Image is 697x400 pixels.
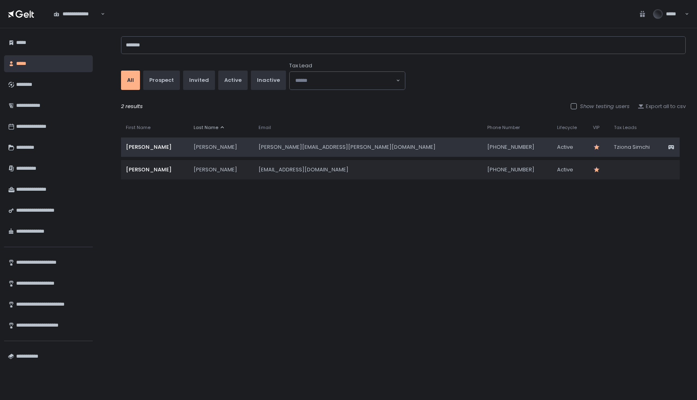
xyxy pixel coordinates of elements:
[121,71,140,90] button: All
[557,144,573,151] span: active
[593,125,599,131] span: VIP
[183,71,215,90] button: invited
[194,125,218,131] span: Last Name
[143,71,180,90] button: prospect
[289,62,312,69] span: Tax Lead
[557,166,573,173] span: active
[48,6,105,23] div: Search for option
[259,125,271,131] span: Email
[614,144,660,151] div: Tziona Simchi
[259,166,478,173] div: [EMAIL_ADDRESS][DOMAIN_NAME]
[194,166,249,173] div: [PERSON_NAME]
[259,144,478,151] div: [PERSON_NAME][EMAIL_ADDRESS][PERSON_NAME][DOMAIN_NAME]
[487,144,547,151] div: [PHONE_NUMBER]
[194,144,249,151] div: [PERSON_NAME]
[218,71,248,90] button: active
[126,125,150,131] span: First Name
[189,77,209,84] div: invited
[121,103,686,110] div: 2 results
[126,166,184,173] div: [PERSON_NAME]
[614,125,637,131] span: Tax Leads
[224,77,242,84] div: active
[557,125,577,131] span: Lifecycle
[257,77,280,84] div: inactive
[127,77,134,84] div: All
[126,144,184,151] div: [PERSON_NAME]
[290,72,405,90] div: Search for option
[295,77,395,85] input: Search for option
[149,77,174,84] div: prospect
[251,71,286,90] button: inactive
[487,125,520,131] span: Phone Number
[638,103,686,110] button: Export all to csv
[487,166,547,173] div: [PHONE_NUMBER]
